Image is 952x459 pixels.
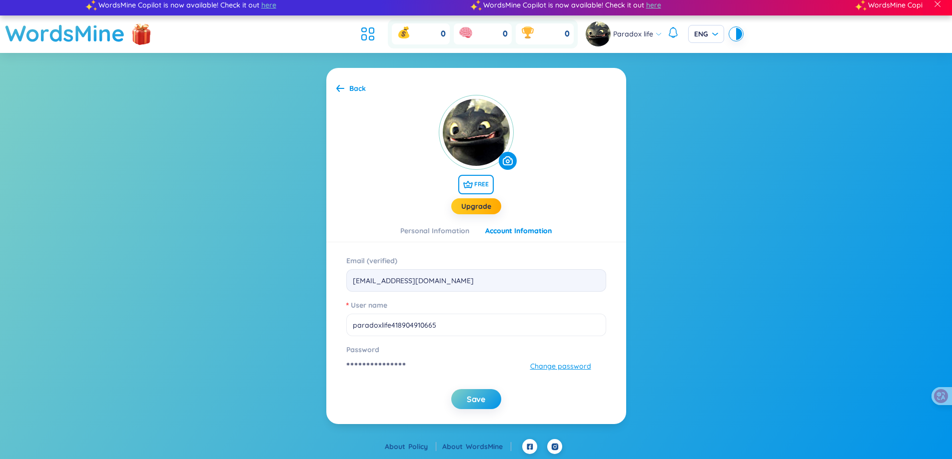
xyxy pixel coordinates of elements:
[503,28,508,39] span: 0
[400,225,469,236] div: Personal Infomation
[346,253,402,269] label: Email (verified)
[451,389,501,409] button: Save
[442,441,511,452] div: About
[131,19,151,49] img: flashSalesIcon.a7f4f837.png
[458,175,494,194] span: FREE
[5,15,125,51] a: WordsMine
[530,361,591,372] span: Change password
[439,95,514,170] img: currentUser
[346,269,606,292] input: Enter email
[441,28,446,39] span: 0
[451,198,501,214] button: Upgrade
[349,83,366,94] div: Back
[467,394,485,405] span: Save
[346,342,384,358] label: Password
[613,28,653,39] span: Paradox life
[408,442,436,451] a: Policy
[346,297,392,313] label: User name
[485,225,552,236] div: Account Infomation
[461,201,491,212] a: Upgrade
[586,21,613,46] a: avatar
[346,314,606,336] input: User name
[586,21,611,46] img: avatar
[466,442,511,451] a: WordsMine
[565,28,570,39] span: 0
[336,83,366,95] a: Back
[385,441,436,452] div: About
[694,29,718,39] span: ENG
